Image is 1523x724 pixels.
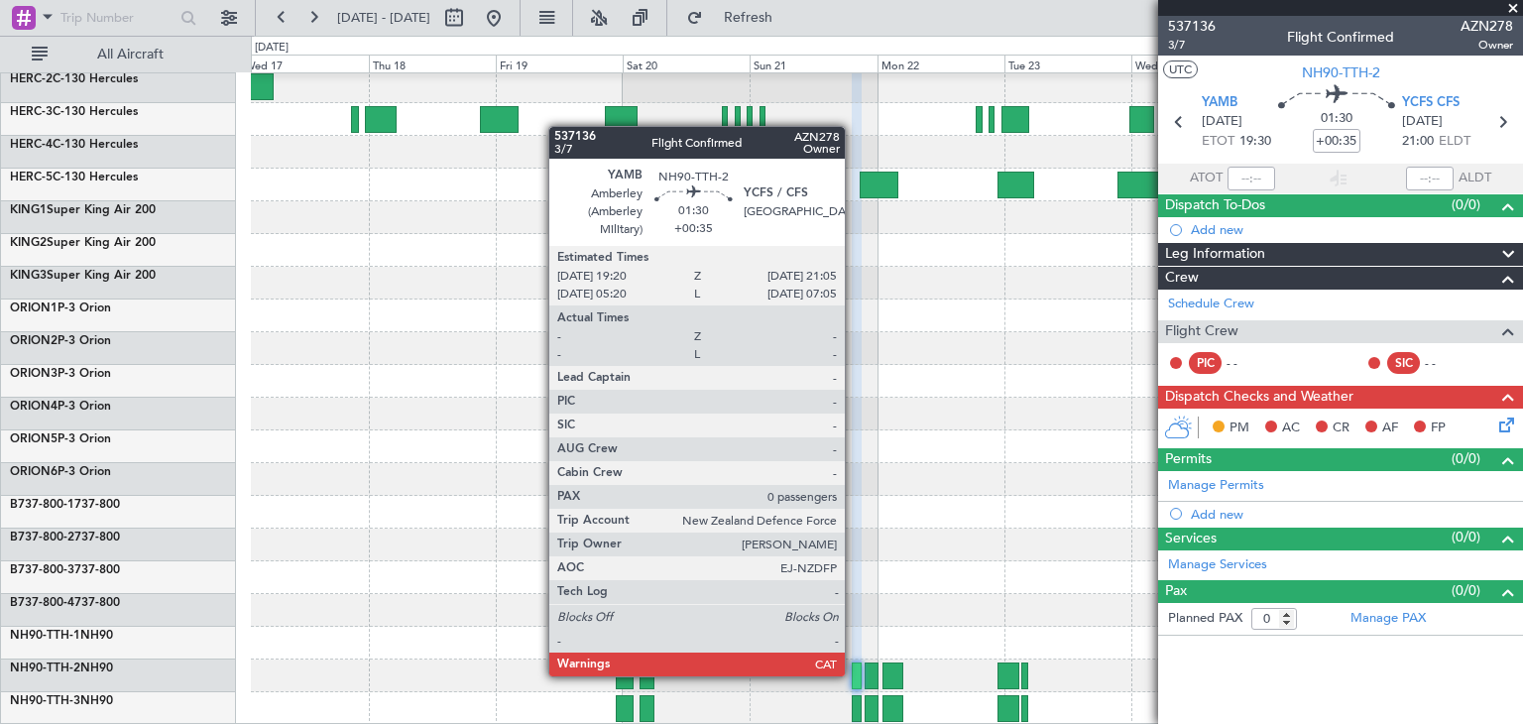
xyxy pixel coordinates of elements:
span: KING3 [10,270,47,282]
span: 21:00 [1402,132,1434,152]
span: Permits [1165,448,1212,471]
button: Refresh [677,2,796,34]
a: NH90-TTH-2NH90 [10,663,113,674]
span: [DATE] - [DATE] [337,9,430,27]
input: Trip Number [60,3,175,33]
a: ORION2P-3 Orion [10,335,111,347]
button: All Aircraft [22,39,215,70]
a: ORION3P-3 Orion [10,368,111,380]
span: 537136 [1168,16,1216,37]
span: Services [1165,528,1217,550]
a: NH90-TTH-1NH90 [10,630,113,642]
span: NH90-TTH-3 [10,695,80,707]
span: Flight Crew [1165,320,1238,343]
span: Dispatch To-Dos [1165,194,1265,217]
span: ORION1 [10,302,58,314]
a: HERC-2C-130 Hercules [10,73,138,85]
a: NH90-TTH-3NH90 [10,695,113,707]
div: Sun 21 [750,55,877,72]
span: 19:30 [1239,132,1271,152]
label: Planned PAX [1168,609,1242,629]
a: Manage Permits [1168,476,1264,496]
span: ELDT [1439,132,1470,152]
span: B737-800-3 [10,564,74,576]
div: Flight Confirmed [1287,27,1394,48]
span: ORION5 [10,433,58,445]
div: Add new [1191,506,1513,523]
a: B737-800-1737-800 [10,499,120,511]
div: Fri 19 [496,55,623,72]
span: 01:30 [1321,109,1352,129]
div: Add new [1191,221,1513,238]
span: AF [1382,419,1398,438]
div: SIC [1387,352,1420,374]
span: ORION2 [10,335,58,347]
span: (0/0) [1452,194,1480,215]
span: HERC-2 [10,73,53,85]
a: Schedule Crew [1168,295,1254,314]
a: ORION5P-3 Orion [10,433,111,445]
span: B737-800-2 [10,532,74,543]
div: Tue 23 [1004,55,1131,72]
a: HERC-4C-130 Hercules [10,139,138,151]
div: - - [1425,354,1469,372]
span: NH90-TTH-1 [10,630,80,642]
span: [DATE] [1202,112,1242,132]
a: B737-800-4737-800 [10,597,120,609]
span: YCFS CFS [1402,93,1460,113]
span: (0/0) [1452,580,1480,601]
input: --:-- [1228,167,1275,190]
span: HERC-5 [10,172,53,183]
span: (0/0) [1452,448,1480,469]
a: HERC-5C-130 Hercules [10,172,138,183]
span: NH90-TTH-2 [1302,62,1380,83]
span: ORION4 [10,401,58,413]
span: Leg Information [1165,243,1265,266]
span: HERC-4 [10,139,53,151]
span: B737-800-1 [10,499,74,511]
span: (0/0) [1452,527,1480,547]
a: KING2Super King Air 200 [10,237,156,249]
a: ORION4P-3 Orion [10,401,111,413]
a: Manage Services [1168,555,1267,575]
a: ORION6P-3 Orion [10,466,111,478]
a: KING3Super King Air 200 [10,270,156,282]
span: Refresh [707,11,790,25]
span: YAMB [1202,93,1237,113]
div: Wed 17 [241,55,368,72]
span: ORION6 [10,466,58,478]
span: ORION3 [10,368,58,380]
span: 3/7 [1168,37,1216,54]
span: PM [1230,419,1249,438]
a: B737-800-3737-800 [10,564,120,576]
span: CR [1333,419,1349,438]
span: FP [1431,419,1446,438]
div: - - [1227,354,1271,372]
span: KING2 [10,237,47,249]
div: Wed 24 [1131,55,1258,72]
div: [DATE] [255,40,289,57]
span: Pax [1165,580,1187,603]
a: B737-800-2737-800 [10,532,120,543]
span: AC [1282,419,1300,438]
div: Mon 22 [878,55,1004,72]
span: Owner [1461,37,1513,54]
span: Crew [1165,267,1199,290]
div: Sat 20 [623,55,750,72]
span: HERC-3 [10,106,53,118]
span: All Aircraft [52,48,209,61]
a: HERC-3C-130 Hercules [10,106,138,118]
div: Thu 18 [369,55,496,72]
span: B737-800-4 [10,597,74,609]
span: KING1 [10,204,47,216]
a: KING1Super King Air 200 [10,204,156,216]
span: ATOT [1190,169,1223,188]
span: AZN278 [1461,16,1513,37]
div: PIC [1189,352,1222,374]
a: Manage PAX [1350,609,1426,629]
span: ETOT [1202,132,1234,152]
span: Dispatch Checks and Weather [1165,386,1353,409]
a: ORION1P-3 Orion [10,302,111,314]
button: UTC [1163,60,1198,78]
span: NH90-TTH-2 [10,663,80,674]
